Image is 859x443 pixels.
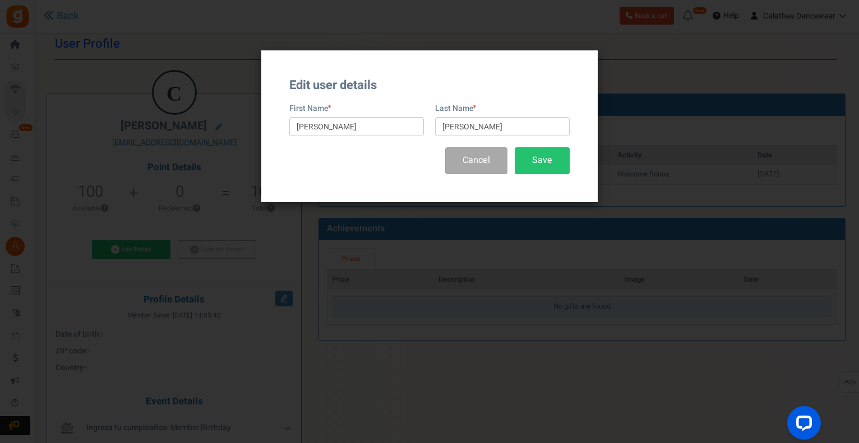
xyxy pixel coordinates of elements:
h3: Edit user details [289,78,570,92]
button: Cancel [445,147,507,174]
button: Save [515,147,570,174]
label: Last Name [435,103,473,114]
label: First Name [289,103,328,114]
